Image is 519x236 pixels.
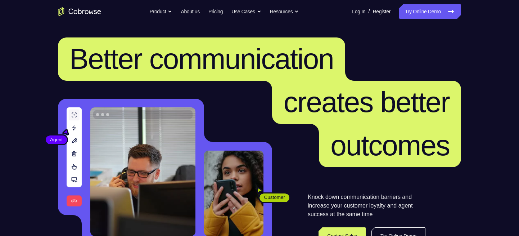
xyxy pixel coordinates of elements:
a: Pricing [208,4,223,19]
span: outcomes [330,129,450,161]
a: Register [373,4,391,19]
button: Resources [270,4,299,19]
img: A customer holding their phone [204,151,263,236]
p: Knock down communication barriers and increase your customer loyalty and agent success at the sam... [308,193,425,219]
a: Try Online Demo [399,4,461,19]
span: Better communication [69,43,334,75]
a: Log In [352,4,365,19]
span: creates better [284,86,450,118]
a: Go to the home page [58,7,101,16]
span: / [368,7,370,16]
button: Use Cases [231,4,261,19]
button: Product [150,4,172,19]
a: About us [181,4,199,19]
img: A customer support agent talking on the phone [90,107,195,236]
